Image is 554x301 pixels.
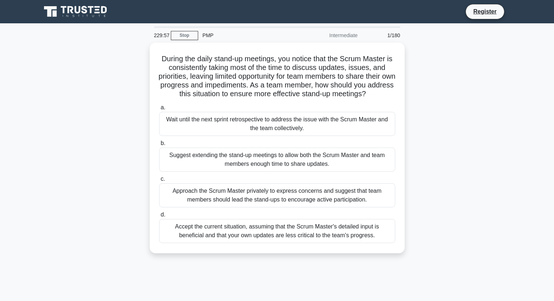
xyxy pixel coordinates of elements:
div: PMP [198,28,298,43]
div: Approach the Scrum Master privately to express concerns and suggest that team members should lead... [159,183,395,207]
div: Wait until the next sprint retrospective to address the issue with the Scrum Master and the team ... [159,112,395,136]
h5: During the daily stand-up meetings, you notice that the Scrum Master is consistently taking most ... [158,54,396,99]
div: Intermediate [298,28,362,43]
div: 229:57 [150,28,171,43]
a: Register [469,7,501,16]
div: Suggest extending the stand-up meetings to allow both the Scrum Master and team members enough ti... [159,148,395,172]
a: Stop [171,31,198,40]
span: d. [161,211,165,218]
span: c. [161,176,165,182]
span: b. [161,140,165,146]
div: 1/180 [362,28,405,43]
span: a. [161,104,165,110]
div: Accept the current situation, assuming that the Scrum Master's detailed input is beneficial and t... [159,219,395,243]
